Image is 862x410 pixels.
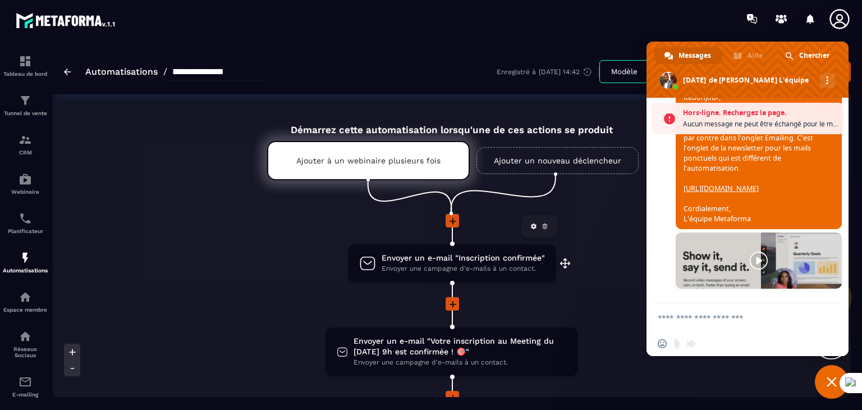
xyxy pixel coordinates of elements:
img: formation [19,133,32,147]
button: Modèle [599,60,649,83]
a: Messages [654,47,722,64]
a: Automatisations [85,66,158,77]
a: automationsautomationsAutomatisations [3,243,48,282]
img: automations [19,172,32,186]
a: formationformationTableau de bord [3,46,48,85]
a: automationsautomationsWebinaire [3,164,48,203]
a: Chercher [775,47,841,64]
a: automationsautomationsEspace membre [3,282,48,321]
a: social-networksocial-networkRéseaux Sociaux [3,321,48,367]
p: Planificateur [3,228,48,234]
p: Tableau de bord [3,71,48,77]
a: schedulerschedulerPlanificateur [3,203,48,243]
div: Démarrez cette automatisation lorsqu'une de ces actions se produit [239,111,664,135]
img: logo [16,10,117,30]
span: Hors-ligne. Rechargez la page. [683,107,838,119]
span: Messages [678,47,711,64]
p: Tunnel de vente [3,110,48,116]
p: Automatisations [3,267,48,274]
img: scheduler [19,212,32,225]
p: CRM [3,149,48,156]
div: Enregistré à [497,67,599,77]
span: Aucun message ne peut être échangé pour le moment. [683,119,838,130]
span: Envoyer un e-mail "Inscription confirmée" [382,253,545,263]
p: Ajouter à un webinaire plusieurs fois [296,156,441,165]
a: [URL][DOMAIN_NAME] [684,184,759,193]
img: formation [19,94,32,107]
a: formationformationTunnel de vente [3,85,48,125]
span: / [163,66,167,77]
span: Envoyer une campagne d'e-mails à un contact. [354,357,567,368]
img: automations [19,290,32,304]
img: arrow [64,69,71,75]
a: Fermer le chat [815,365,849,399]
span: Insérer un emoji [658,339,667,348]
span: Chercher [799,47,829,64]
a: Ajouter un nouveau déclencheur [476,147,639,174]
textarea: Entrez votre message... [658,303,815,331]
p: [DATE] 14:42 [539,68,580,76]
p: E-mailing [3,391,48,398]
span: Rebonjour, Le mail est sauvegardé dans la chaine de l'automatisation. Vous ne les retrouverez pas... [684,93,833,224]
img: email [19,375,32,389]
p: Webinaire [3,189,48,195]
a: emailemailE-mailing [3,367,48,406]
p: Réseaux Sociaux [3,346,48,358]
a: formationformationCRM [3,125,48,164]
span: Envoyer un e-mail "Votre inscription au Meeting du [DATE] 9h est confirmée ! 🎯" [354,336,567,357]
p: Espace membre [3,307,48,313]
img: automations [19,251,32,265]
img: formation [19,54,32,68]
span: Envoyer une campagne d'e-mails à un contact. [382,263,545,274]
img: social-network [19,330,32,343]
